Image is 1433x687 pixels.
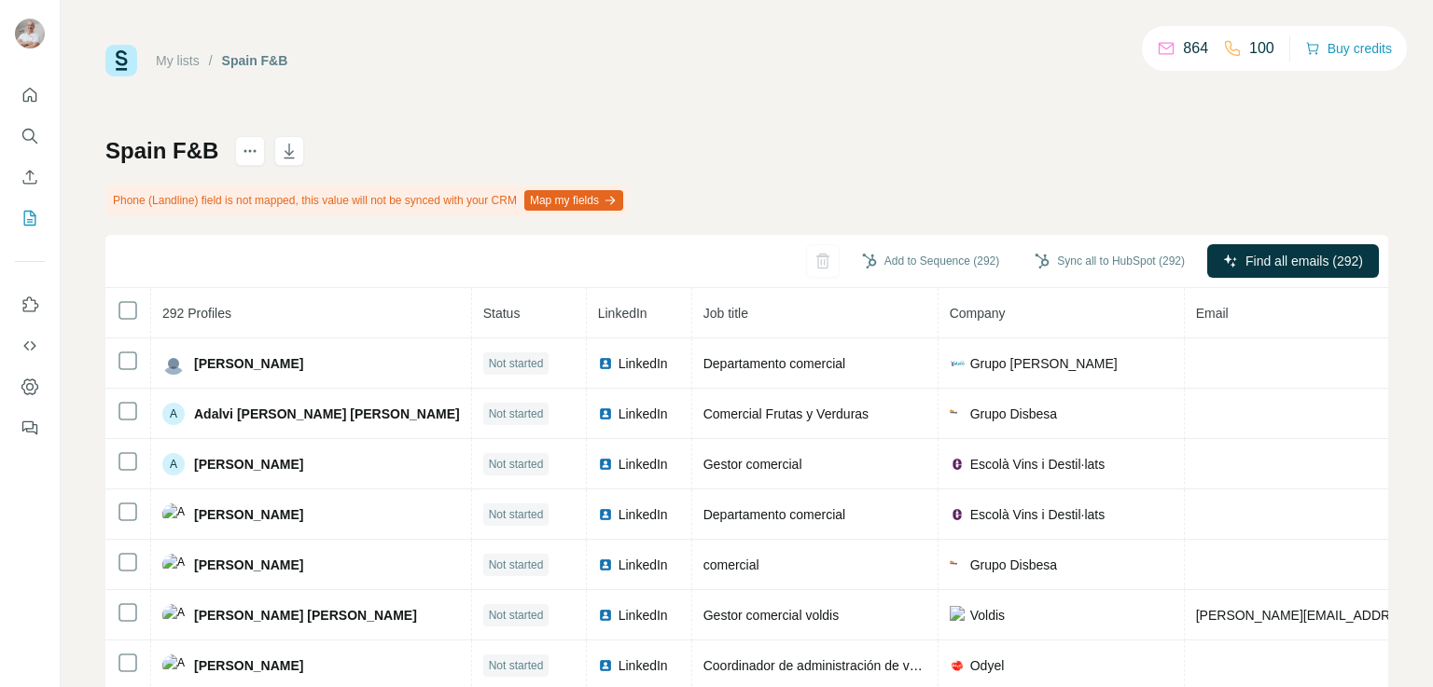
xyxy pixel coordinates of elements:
[15,19,45,48] img: Avatar
[162,503,185,526] img: Avatar
[970,606,1005,625] span: Voldis
[15,119,45,153] button: Search
[105,136,218,166] h1: Spain F&B
[15,329,45,363] button: Use Surfe API
[1183,37,1208,60] p: 864
[703,557,759,572] span: comercial
[489,456,544,473] span: Not started
[1207,244,1379,278] button: Find all emails (292)
[483,306,521,321] span: Status
[15,78,45,112] button: Quick start
[1249,37,1274,60] p: 100
[950,606,965,625] img: company-logo
[970,455,1105,474] span: Escolà Vins i Destil·lats
[524,190,623,211] button: Map my fields
[162,352,185,375] img: Avatar
[489,556,544,573] span: Not started
[15,370,45,404] button: Dashboard
[970,656,1005,675] span: Odyel
[619,455,668,474] span: LinkedIn
[703,306,748,321] span: Job title
[162,604,185,626] img: Avatar
[598,356,613,371] img: LinkedIn logo
[703,406,869,421] span: Comercial Frutas y Verduras
[15,201,45,235] button: My lists
[162,654,185,677] img: Avatar
[598,658,613,673] img: LinkedIn logo
[1196,306,1229,321] span: Email
[598,608,613,623] img: LinkedIn logo
[703,658,941,673] span: Coordinador de administración de ventas
[950,507,965,522] img: company-logo
[194,656,303,675] span: [PERSON_NAME]
[194,455,303,474] span: [PERSON_NAME]
[950,457,965,472] img: company-logo
[156,53,200,68] a: My lists
[619,556,668,574] span: LinkedIn
[950,306,1006,321] span: Company
[950,658,965,673] img: company-logo
[194,505,303,524] span: [PERSON_NAME]
[489,405,544,422] span: Not started
[235,136,265,166] button: actions
[703,457,802,472] span: Gestor comercial
[209,51,213,70] li: /
[703,507,846,522] span: Departamento comercial
[619,505,668,524] span: LinkedIn
[950,557,965,572] img: company-logo
[105,185,627,216] div: Phone (Landline) field is not mapped, this value will not be synced with your CRM
[194,606,417,625] span: [PERSON_NAME] [PERSON_NAME]
[619,606,668,625] span: LinkedIn
[489,657,544,674] span: Not started
[598,406,613,421] img: LinkedIn logo
[162,554,185,576] img: Avatar
[489,607,544,624] span: Not started
[15,288,45,322] button: Use Surfe on LinkedIn
[950,356,965,371] img: company-logo
[598,306,647,321] span: LinkedIn
[970,556,1057,574] span: Grupo Disbesa
[222,51,288,70] div: Spain F&B
[194,556,303,574] span: [PERSON_NAME]
[703,356,846,371] span: Departamento comercial
[703,608,840,623] span: Gestor comercial voldis
[1245,252,1363,270] span: Find all emails (292)
[1305,35,1392,62] button: Buy credits
[950,406,965,421] img: company-logo
[162,453,185,475] div: A
[598,457,613,472] img: LinkedIn logo
[489,506,544,523] span: Not started
[105,45,137,76] img: Surfe Logo
[15,160,45,194] button: Enrich CSV
[15,411,45,445] button: Feedback
[489,355,544,372] span: Not started
[970,505,1105,524] span: Escolà Vins i Destil·lats
[598,507,613,522] img: LinkedIn logo
[619,405,668,423] span: LinkedIn
[194,354,303,373] span: [PERSON_NAME]
[598,557,613,572] img: LinkedIn logo
[970,405,1057,423] span: Grupo Disbesa
[1022,247,1198,275] button: Sync all to HubSpot (292)
[619,354,668,373] span: LinkedIn
[162,306,231,321] span: 292 Profiles
[849,247,1012,275] button: Add to Sequence (292)
[970,354,1118,373] span: Grupo [PERSON_NAME]
[162,403,185,425] div: A
[619,656,668,675] span: LinkedIn
[194,405,460,423] span: Adalvi [PERSON_NAME] [PERSON_NAME]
